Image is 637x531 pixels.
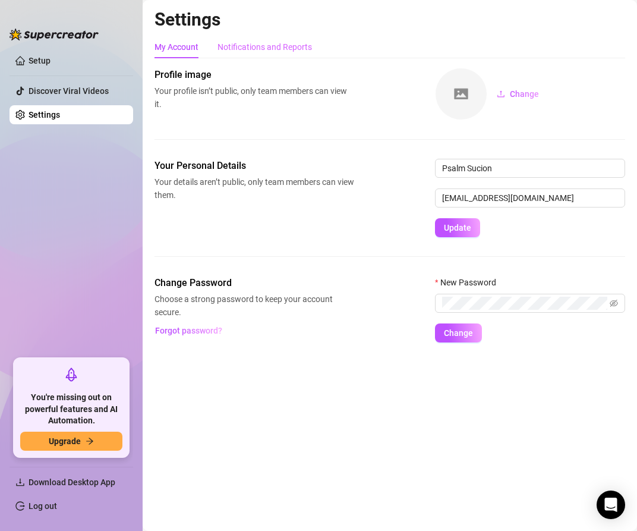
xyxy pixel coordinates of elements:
input: New Password [442,297,607,310]
h2: Settings [154,8,625,31]
button: Upgradearrow-right [20,432,122,451]
button: Update [435,218,480,237]
div: Open Intercom Messenger [597,491,625,519]
span: rocket [64,367,78,382]
a: Settings [29,110,60,120]
input: Enter new email [435,188,625,208]
span: You're missing out on powerful features and AI Automation. [20,392,122,427]
span: Update [444,223,471,232]
input: Enter name [435,159,625,178]
span: Change [444,328,473,338]
button: Forgot password? [154,321,222,340]
a: Setup [29,56,51,65]
span: Change [510,89,539,99]
span: Your Personal Details [154,159,354,173]
span: Forgot password? [155,326,222,335]
div: My Account [154,40,198,54]
span: Change Password [154,276,354,290]
span: arrow-right [86,437,94,445]
span: eye-invisible [610,299,618,307]
span: Profile image [154,68,354,82]
span: Upgrade [49,436,81,446]
span: Download Desktop App [29,477,115,487]
img: logo-BBDzfeDw.svg [10,29,99,40]
span: Your profile isn’t public, only team members can view it. [154,84,354,111]
a: Log out [29,501,57,511]
a: Discover Viral Videos [29,86,109,96]
button: Change [487,84,548,103]
div: Notifications and Reports [217,40,312,54]
img: square-placeholder.png [436,68,487,120]
span: upload [497,90,505,98]
button: Change [435,323,482,343]
label: New Password [435,276,504,289]
span: Your details aren’t public, only team members can view them. [154,175,354,202]
span: Choose a strong password to keep your account secure. [154,293,354,319]
span: download [15,477,25,487]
